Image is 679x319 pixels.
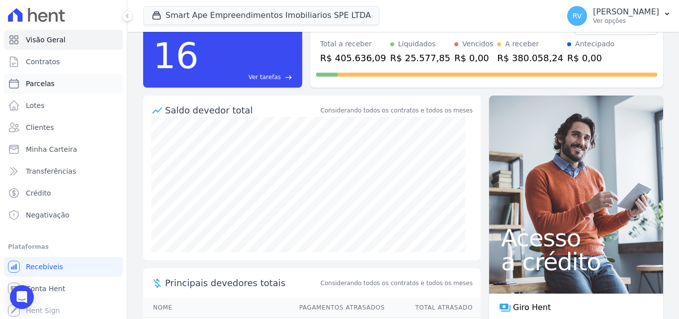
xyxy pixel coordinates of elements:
[143,298,290,318] th: Nome
[26,122,54,132] span: Clientes
[593,7,659,17] p: [PERSON_NAME]
[4,279,123,299] a: Conta Hent
[513,302,551,314] span: Giro Hent
[320,39,386,49] div: Total a receber
[165,104,319,117] div: Saldo devedor total
[4,96,123,115] a: Lotes
[575,39,614,49] div: Antecipado
[573,12,582,19] span: RV
[398,39,436,49] div: Liquidados
[26,284,65,294] span: Conta Hent
[26,35,66,45] span: Visão Geral
[4,257,123,277] a: Recebíveis
[26,101,45,110] span: Lotes
[390,51,450,65] div: R$ 25.577,85
[505,39,539,49] div: A receber
[26,79,55,89] span: Parcelas
[567,51,614,65] div: R$ 0,00
[26,188,51,198] span: Crédito
[143,6,379,25] button: Smart Ape Empreendimentos Imobiliarios SPE LTDA
[4,161,123,181] a: Transferências
[4,117,123,137] a: Clientes
[501,250,651,274] span: a crédito
[8,241,119,253] div: Plataformas
[26,57,60,67] span: Contratos
[26,144,77,154] span: Minha Carteira
[593,17,659,25] p: Ver opções
[4,139,123,159] a: Minha Carteira
[153,30,199,82] div: 16
[203,73,292,82] a: Ver tarefas east
[290,298,385,318] th: Pagamentos Atrasados
[4,52,123,72] a: Contratos
[454,51,493,65] div: R$ 0,00
[321,106,473,115] div: Considerando todos os contratos e todos os meses
[26,210,70,220] span: Negativação
[165,276,319,290] span: Principais devedores totais
[4,183,123,203] a: Crédito
[320,51,386,65] div: R$ 405.636,09
[321,279,473,288] span: Considerando todos os contratos e todos os meses
[26,262,63,272] span: Recebíveis
[4,74,123,94] a: Parcelas
[285,74,292,81] span: east
[249,73,281,82] span: Ver tarefas
[385,298,481,318] th: Total Atrasado
[10,285,34,309] div: Open Intercom Messenger
[497,51,563,65] div: R$ 380.058,24
[462,39,493,49] div: Vencidos
[26,166,76,176] span: Transferências
[501,226,651,250] span: Acesso
[559,2,679,30] button: RV [PERSON_NAME] Ver opções
[4,205,123,225] a: Negativação
[4,30,123,50] a: Visão Geral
